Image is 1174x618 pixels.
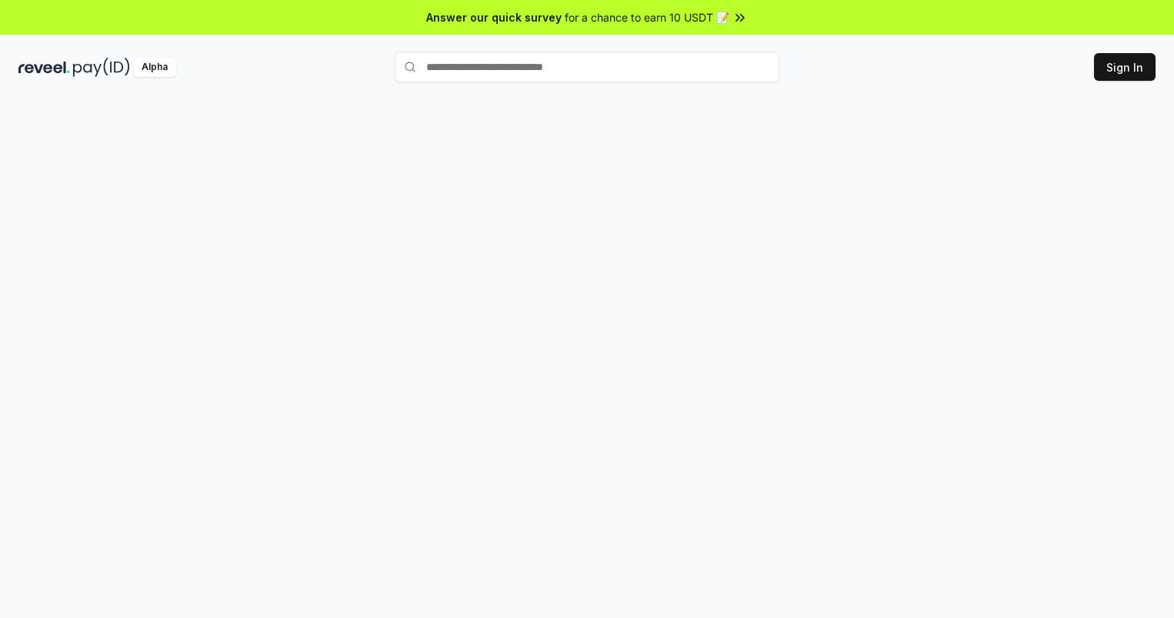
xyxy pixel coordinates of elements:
button: Sign In [1094,53,1156,81]
img: pay_id [73,58,130,77]
span: Answer our quick survey [426,9,562,25]
span: for a chance to earn 10 USDT 📝 [565,9,729,25]
div: Alpha [133,58,176,77]
img: reveel_dark [18,58,70,77]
